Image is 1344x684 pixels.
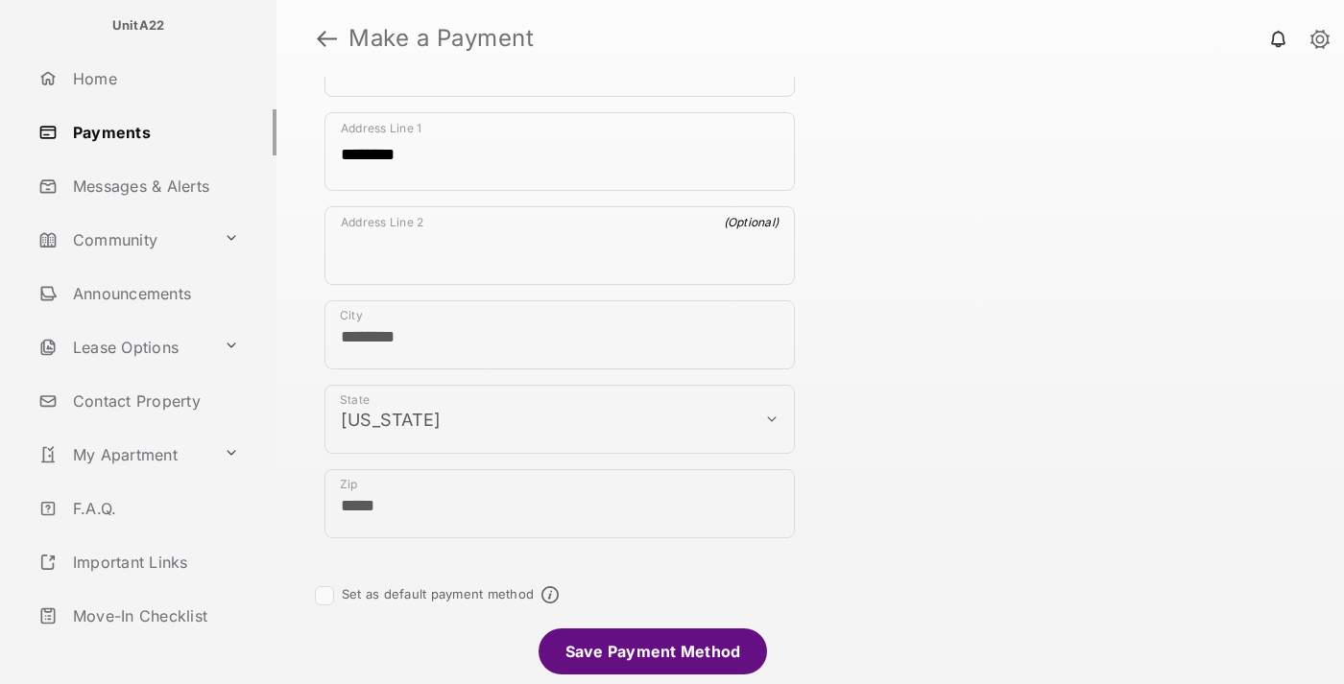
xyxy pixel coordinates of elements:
[324,206,795,285] div: payment_method_screening[postal_addresses][addressLine2]
[31,378,276,424] a: Contact Property
[31,485,276,531] a: F.A.Q.
[31,163,276,209] a: Messages & Alerts
[541,586,559,603] span: Default payment method info
[324,469,795,538] div: payment_method_screening[postal_addresses][postalCode]
[324,300,795,369] div: payment_method_screening[postal_addresses][locality]
[31,56,276,102] a: Home
[31,271,276,317] a: Announcements
[31,217,216,263] a: Community
[31,539,247,585] a: Important Links
[112,16,165,35] p: UnitA22
[31,432,216,478] a: My Apartment
[31,593,276,639] a: Move-In Checklist
[348,27,534,50] strong: Make a Payment
[31,109,276,155] a: Payments
[342,586,534,601] label: Set as default payment method
[324,112,795,191] div: payment_method_screening[postal_addresses][addressLine1]
[539,628,768,674] li: Save Payment Method
[324,385,795,454] div: payment_method_screening[postal_addresses][administrativeArea]
[31,324,216,370] a: Lease Options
